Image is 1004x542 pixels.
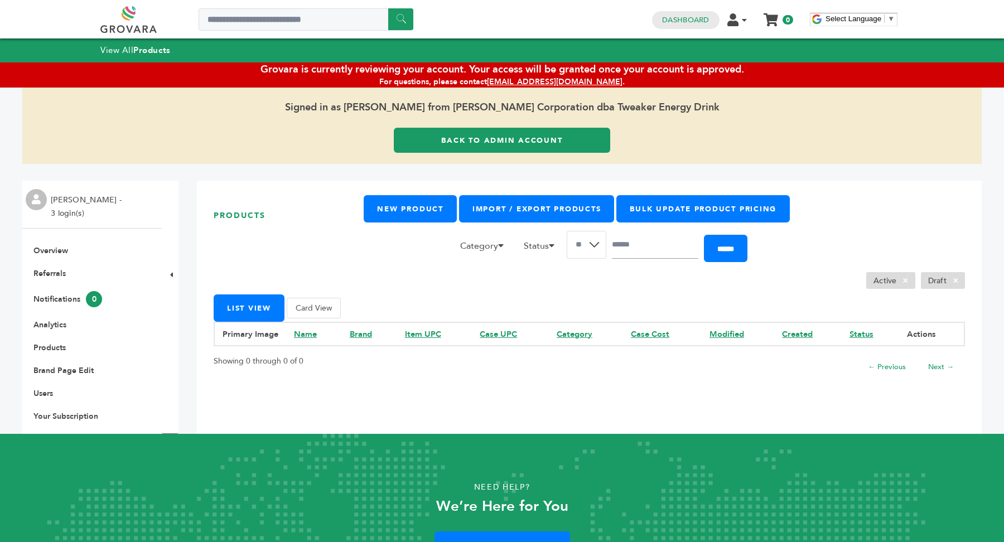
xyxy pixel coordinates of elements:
[612,231,698,259] input: Search
[50,479,954,496] p: Need Help?
[394,128,610,153] a: Back to Admin Account
[709,328,744,340] a: Modified
[22,88,982,128] span: Signed in as [PERSON_NAME] from [PERSON_NAME] Corporation dba Tweaker Energy Drink
[849,328,873,340] a: Status
[518,239,567,258] li: Status
[86,291,102,307] span: 0
[455,239,516,258] li: Category
[214,355,303,368] p: Showing 0 through 0 of 0
[436,496,568,516] strong: We’re Here for You
[33,320,66,330] a: Analytics
[364,195,456,222] a: New Product
[662,15,709,25] a: Dashboard
[51,193,124,220] li: [PERSON_NAME] - 3 login(s)
[783,15,793,25] span: 0
[287,298,341,318] button: Card View
[616,195,790,222] a: Bulk Update Product Pricing
[214,195,364,236] h1: Products
[33,268,66,279] a: Referrals
[459,195,614,222] a: Import / Export Products
[631,328,669,340] a: Case Cost
[405,328,441,340] a: Item UPC
[928,362,954,372] a: Next →
[33,388,53,399] a: Users
[487,76,622,87] a: [EMAIL_ADDRESS][DOMAIN_NAME]
[887,14,895,23] span: ▼
[480,328,517,340] a: Case UPC
[868,362,906,372] a: ← Previous
[947,274,965,287] span: ×
[896,274,915,287] span: ×
[26,189,47,210] img: profile.png
[33,411,98,422] a: Your Subscription
[33,365,94,376] a: Brand Page Edit
[921,272,965,289] li: Draft
[33,245,68,256] a: Overview
[350,328,372,340] a: Brand
[826,14,881,23] span: Select Language
[899,322,964,346] th: Actions
[294,328,317,340] a: Name
[557,328,592,340] a: Category
[826,14,895,23] a: Select Language​
[866,272,915,289] li: Active
[33,342,66,353] a: Products
[782,328,813,340] a: Created
[214,294,284,322] button: List View
[33,294,102,304] a: Notifications0
[214,322,286,346] th: Primary Image
[100,45,171,56] a: View AllProducts
[133,45,170,56] strong: Products
[199,8,413,31] input: Search a product or brand...
[765,10,778,22] a: My Cart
